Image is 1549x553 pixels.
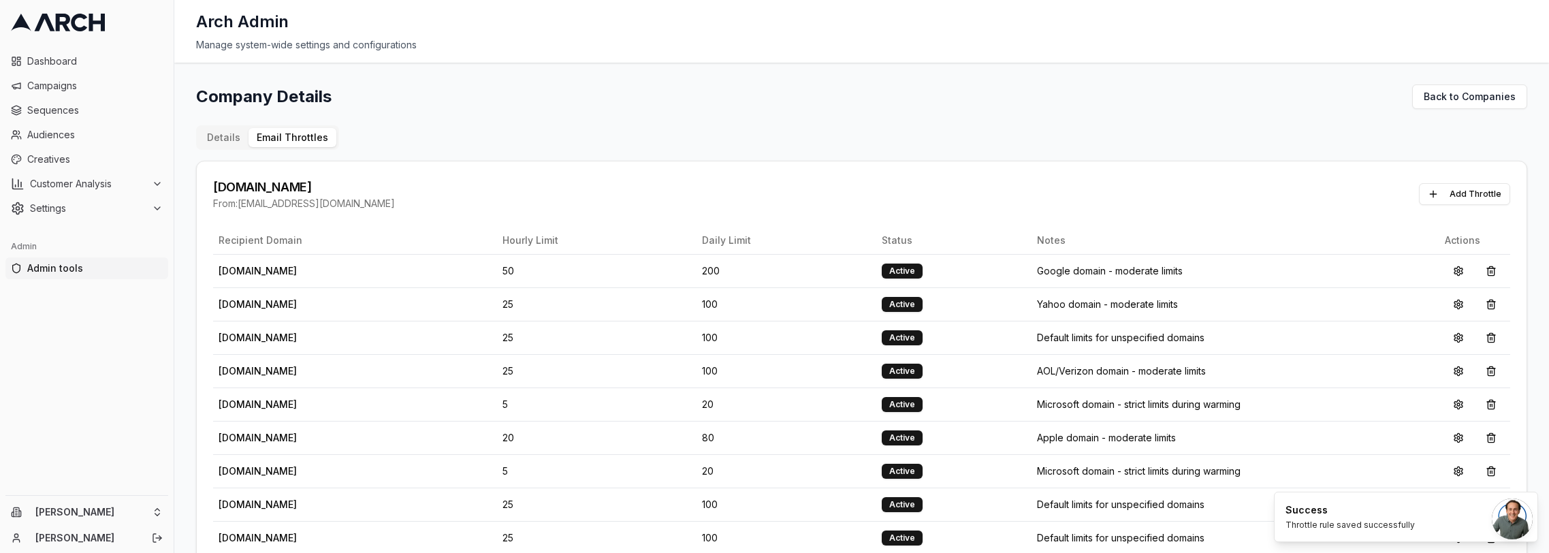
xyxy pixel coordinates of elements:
td: Microsoft domain - strict limits during warming [1032,388,1439,421]
td: [DOMAIN_NAME] [213,287,497,321]
div: Success [1285,503,1415,517]
td: 20 [697,388,876,421]
span: Creatives [27,153,163,166]
th: Actions [1439,227,1510,254]
td: 100 [697,354,876,388]
td: 5 [497,454,697,488]
a: Campaigns [5,75,168,97]
a: Audiences [5,124,168,146]
th: Status [876,227,1032,254]
td: Default limits for unspecified domains [1032,321,1439,354]
td: [DOMAIN_NAME] [213,388,497,421]
span: Dashboard [27,54,163,68]
td: [DOMAIN_NAME] [213,454,497,488]
div: Active [882,531,923,546]
td: 20 [497,421,697,454]
td: 200 [697,254,876,287]
button: Details [199,128,249,147]
div: From: [EMAIL_ADDRESS][DOMAIN_NAME] [213,197,395,210]
td: 25 [497,321,697,354]
td: Default limits for unspecified domains [1032,488,1439,521]
a: Back to Companies [1412,84,1527,109]
td: Google domain - moderate limits [1032,254,1439,287]
div: Active [882,330,923,345]
td: [DOMAIN_NAME] [213,321,497,354]
th: Daily Limit [697,227,876,254]
button: Add Throttle [1419,183,1510,205]
div: Active [882,264,923,279]
div: Active [882,397,923,412]
td: Microsoft domain - strict limits during warming [1032,454,1439,488]
td: 100 [697,287,876,321]
button: Customer Analysis [5,173,168,195]
th: Hourly Limit [497,227,697,254]
td: 100 [697,321,876,354]
button: Email Throttles [249,128,336,147]
span: Audiences [27,128,163,142]
span: Customer Analysis [30,177,146,191]
a: Dashboard [5,50,168,72]
td: 100 [697,488,876,521]
div: Active [882,464,923,479]
td: AOL/Verizon domain - moderate limits [1032,354,1439,388]
div: Admin [5,236,168,257]
td: [DOMAIN_NAME] [213,488,497,521]
div: Active [882,497,923,512]
a: Creatives [5,148,168,170]
td: 80 [697,421,876,454]
div: Active [882,430,923,445]
td: 25 [497,287,697,321]
td: 25 [497,488,697,521]
td: [DOMAIN_NAME] [213,254,497,287]
span: Campaigns [27,79,163,93]
span: [PERSON_NAME] [35,506,146,518]
td: 5 [497,388,697,421]
td: [DOMAIN_NAME] [213,354,497,388]
div: Throttle rule saved successfully [1285,520,1415,531]
div: [DOMAIN_NAME] [213,178,395,197]
button: Log out [148,528,167,548]
div: Active [882,297,923,312]
button: [PERSON_NAME] [5,501,168,523]
th: Notes [1032,227,1439,254]
a: Sequences [5,99,168,121]
td: 20 [697,454,876,488]
span: Admin tools [27,262,163,275]
td: Yahoo domain - moderate limits [1032,287,1439,321]
div: Active [882,364,923,379]
td: Apple domain - moderate limits [1032,421,1439,454]
h1: Arch Admin [196,11,289,33]
button: Settings [5,197,168,219]
th: Recipient Domain [213,227,497,254]
div: Manage system-wide settings and configurations [196,38,1527,52]
a: Admin tools [5,257,168,279]
td: [DOMAIN_NAME] [213,421,497,454]
td: 25 [497,354,697,388]
span: Settings [30,202,146,215]
div: Open chat [1492,499,1533,539]
h1: Company Details [196,86,332,108]
td: 50 [497,254,697,287]
a: [PERSON_NAME] [35,531,137,545]
span: Sequences [27,104,163,117]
